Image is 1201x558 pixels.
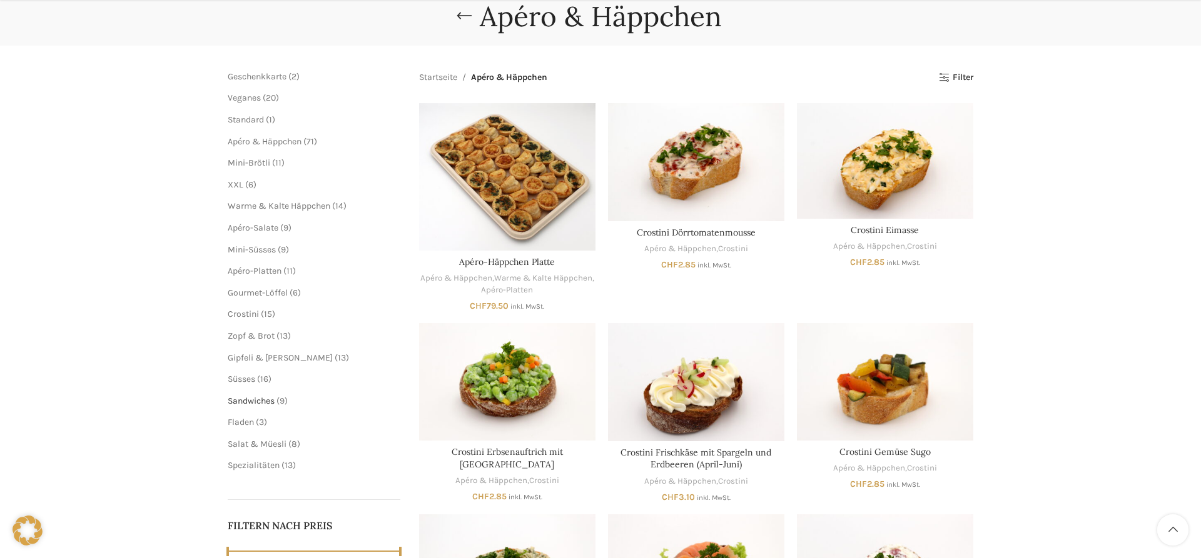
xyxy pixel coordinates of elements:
div: , [419,475,595,487]
a: Crostini Eimasse [851,224,919,236]
span: CHF [850,479,867,489]
span: 6 [293,287,298,298]
a: Startseite [419,71,457,84]
a: Crostini Erbsenauftrich mit Philadelphia [419,323,595,441]
bdi: 2.85 [850,479,884,489]
small: inkl. MwSt. [509,493,542,501]
a: Süsses [228,374,255,384]
span: 14 [335,201,343,211]
a: Crostini Dörrtomatenmousse [637,227,756,238]
a: Sandwiches [228,396,275,406]
h5: Filtern nach Preis [228,519,400,532]
a: Apéro & Häppchen [644,476,716,487]
span: 16 [260,374,268,384]
span: 71 [307,136,314,147]
span: 13 [280,331,288,341]
a: Apéro-Salate [228,222,278,233]
span: 3 [259,417,264,427]
a: Filter [939,72,973,83]
span: 6 [248,179,253,190]
a: Crostini Erbsenauftrich mit [GEOGRAPHIC_DATA] [452,446,563,470]
a: Apéro & Häppchen [455,475,527,487]
a: Apéro-Häppchen Platte [459,256,555,267]
span: CHF [472,491,489,502]
span: CHF [662,492,679,502]
small: inkl. MwSt. [697,261,731,269]
a: Zopf & Brot [228,331,275,341]
a: Crostini [718,243,748,255]
a: Crostini [907,462,937,474]
span: Spezialitäten [228,460,280,471]
span: 9 [281,244,286,255]
a: Crostini Frischkäse mit Spargeln und Erdbeeren (April-Juni) [608,323,784,441]
bdi: 3.10 [662,492,695,502]
span: 9 [280,396,285,406]
a: Crostini Gemüse Sugo [839,446,931,457]
a: Crostini Frischkäse mit Spargeln und Erdbeeren (April-Juni) [621,447,771,471]
span: Apéro & Häppchen [471,71,547,84]
a: Crostini [718,476,748,487]
span: 13 [285,460,293,471]
div: , [608,476,784,487]
a: Geschenkkarte [228,71,286,82]
a: Crostini Dörrtomatenmousse [608,103,784,221]
a: Scroll to top button [1157,514,1188,546]
a: Warme & Kalte Häppchen [228,201,330,211]
a: Fladen [228,417,254,427]
a: Go back [448,4,480,29]
span: 8 [291,439,297,449]
a: Apéro & Häppchen [228,136,302,147]
div: , [797,241,973,252]
a: Veganes [228,92,261,103]
small: inkl. MwSt. [697,494,731,502]
span: CHF [850,257,867,267]
span: CHF [470,301,487,311]
nav: Breadcrumb [419,71,547,84]
div: , , [419,272,595,296]
a: Apéro-Häppchen Platte [419,103,595,251]
div: , [608,243,784,255]
span: 11 [275,157,281,168]
a: Gourmet-Löffel [228,287,288,298]
a: Apéro & Häppchen [644,243,716,255]
a: Apéro & Häppchen [833,462,905,474]
a: Standard [228,114,264,125]
a: XXL [228,179,243,190]
a: Salat & Müesli [228,439,286,449]
span: Apéro-Platten [228,266,281,276]
div: , [797,462,973,474]
a: Crostini Gemüse Sugo [797,323,973,441]
span: 2 [291,71,296,82]
span: 13 [338,352,346,363]
a: Crostini [529,475,559,487]
bdi: 2.85 [850,257,884,267]
a: Mini-Süsses [228,244,276,255]
a: Crostini [228,309,259,319]
a: Crostini Eimasse [797,103,973,218]
span: 11 [286,266,293,276]
span: 9 [283,222,288,233]
a: Gipfeli & [PERSON_NAME] [228,352,333,363]
small: inkl. MwSt. [886,259,920,267]
a: Warme & Kalte Häppchen [494,272,592,284]
bdi: 79.50 [470,301,509,311]
a: Mini-Brötli [228,157,270,168]
span: 15 [264,309,272,319]
a: Crostini [907,241,937,252]
span: 1 [269,114,272,125]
